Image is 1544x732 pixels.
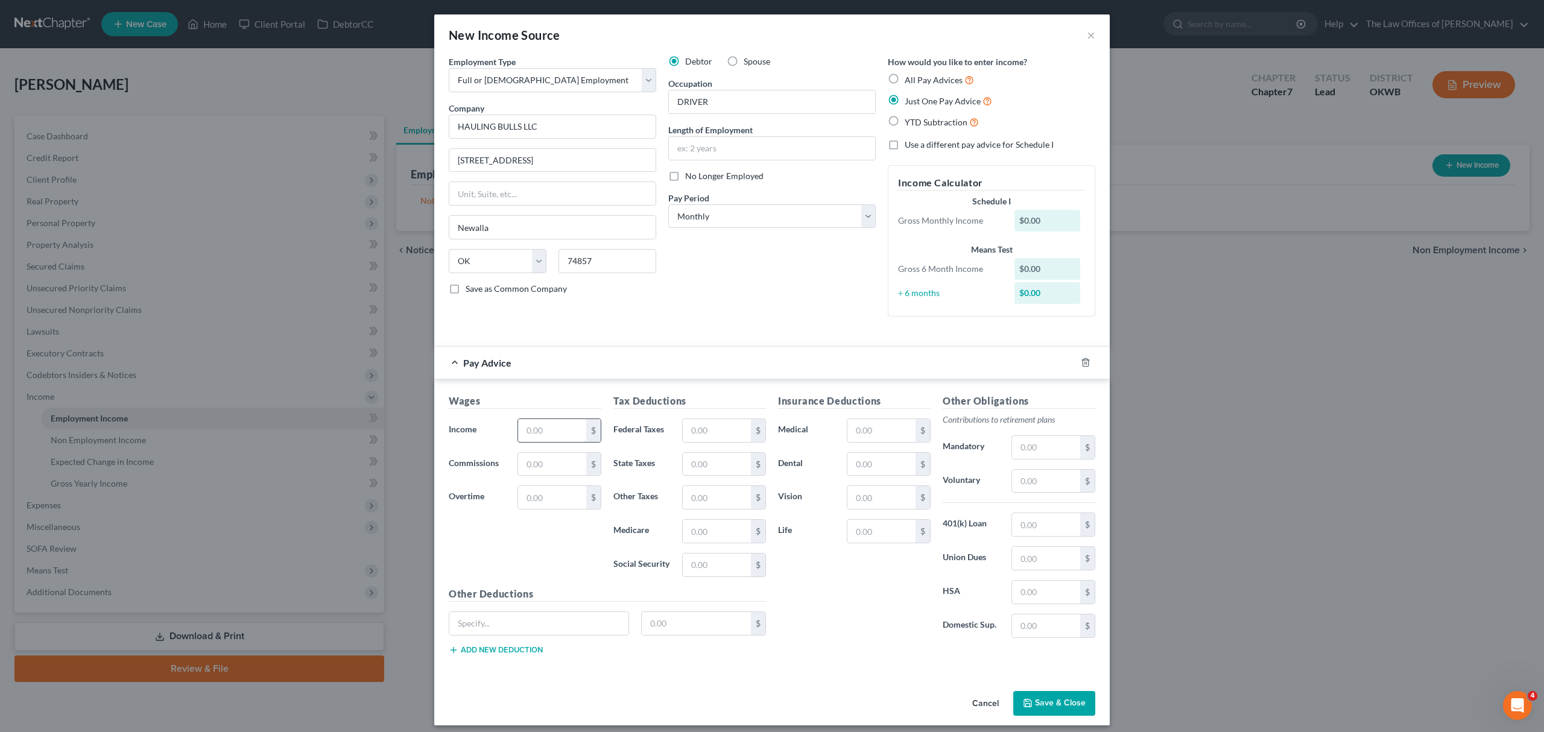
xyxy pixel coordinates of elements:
label: Medical [772,418,841,443]
input: 0.00 [683,554,751,576]
h5: Insurance Deductions [778,394,931,409]
label: 401(k) Loan [937,513,1005,537]
div: Means Test [898,244,1085,256]
span: Pay Advice [463,357,511,368]
div: $ [751,612,765,635]
input: 0.00 [847,486,916,509]
input: ex: 2 years [669,137,875,160]
label: Voluntary [937,469,1005,493]
input: 0.00 [1012,547,1080,570]
button: Save & Close [1013,691,1095,716]
div: $ [1080,547,1095,570]
input: Specify... [449,612,628,635]
span: Income [449,424,476,434]
input: 0.00 [683,453,751,476]
input: Search company by name... [449,115,656,139]
div: $ [1080,436,1095,459]
label: Federal Taxes [607,418,676,443]
input: Unit, Suite, etc... [449,182,656,205]
span: No Longer Employed [685,171,764,181]
label: HSA [937,580,1005,604]
input: 0.00 [518,419,586,442]
div: $ [1080,470,1095,493]
label: Union Dues [937,546,1005,570]
label: Mandatory [937,435,1005,459]
label: Occupation [668,77,712,90]
h5: Tax Deductions [613,394,766,409]
div: $0.00 [1014,282,1081,304]
button: Cancel [963,692,1008,716]
span: Company [449,103,484,113]
iframe: Intercom live chat [1503,691,1532,720]
input: 0.00 [847,419,916,442]
label: Domestic Sup. [937,614,1005,638]
label: Commissions [443,452,511,476]
input: Enter zip... [558,249,656,273]
input: 0.00 [847,453,916,476]
input: 0.00 [847,520,916,543]
input: 0.00 [518,486,586,509]
h5: Other Obligations [943,394,1095,409]
div: ÷ 6 months [892,287,1008,299]
div: $ [751,419,765,442]
div: $ [1080,614,1095,637]
input: 0.00 [1012,470,1080,493]
button: Add new deduction [449,645,543,655]
input: Enter city... [449,216,656,239]
label: Medicare [607,519,676,543]
label: Overtime [443,485,511,510]
div: $0.00 [1014,210,1081,232]
div: $ [751,486,765,509]
h5: Income Calculator [898,175,1085,191]
button: × [1087,28,1095,42]
span: Debtor [685,56,712,66]
label: Social Security [607,553,676,577]
label: Dental [772,452,841,476]
input: Enter address... [449,149,656,172]
input: 0.00 [683,520,751,543]
div: $ [916,520,930,543]
label: Life [772,519,841,543]
input: -- [669,90,875,113]
div: $ [916,453,930,476]
div: New Income Source [449,27,560,43]
input: 0.00 [1012,436,1080,459]
span: Employment Type [449,57,516,67]
span: All Pay Advices [905,75,963,85]
div: Gross 6 Month Income [892,263,1008,275]
span: Spouse [744,56,770,66]
input: 0.00 [683,419,751,442]
label: How would you like to enter income? [888,55,1027,68]
div: $ [586,419,601,442]
h5: Wages [449,394,601,409]
span: 4 [1528,691,1537,701]
span: Pay Period [668,193,709,203]
span: Use a different pay advice for Schedule I [905,139,1054,150]
input: 0.00 [518,453,586,476]
div: Gross Monthly Income [892,215,1008,227]
div: $ [1080,513,1095,536]
span: Just One Pay Advice [905,96,981,106]
span: Save as Common Company [466,283,567,294]
input: 0.00 [642,612,751,635]
label: Length of Employment [668,124,753,136]
input: 0.00 [1012,614,1080,637]
label: Vision [772,485,841,510]
div: $ [586,453,601,476]
div: $ [1080,581,1095,604]
div: $ [586,486,601,509]
p: Contributions to retirement plans [943,414,1095,426]
label: Other Taxes [607,485,676,510]
span: YTD Subtraction [905,117,967,127]
input: 0.00 [1012,581,1080,604]
div: $0.00 [1014,258,1081,280]
div: $ [751,554,765,576]
input: 0.00 [683,486,751,509]
input: 0.00 [1012,513,1080,536]
div: $ [916,419,930,442]
div: $ [751,453,765,476]
div: $ [751,520,765,543]
div: $ [916,486,930,509]
h5: Other Deductions [449,587,766,602]
label: State Taxes [607,452,676,476]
